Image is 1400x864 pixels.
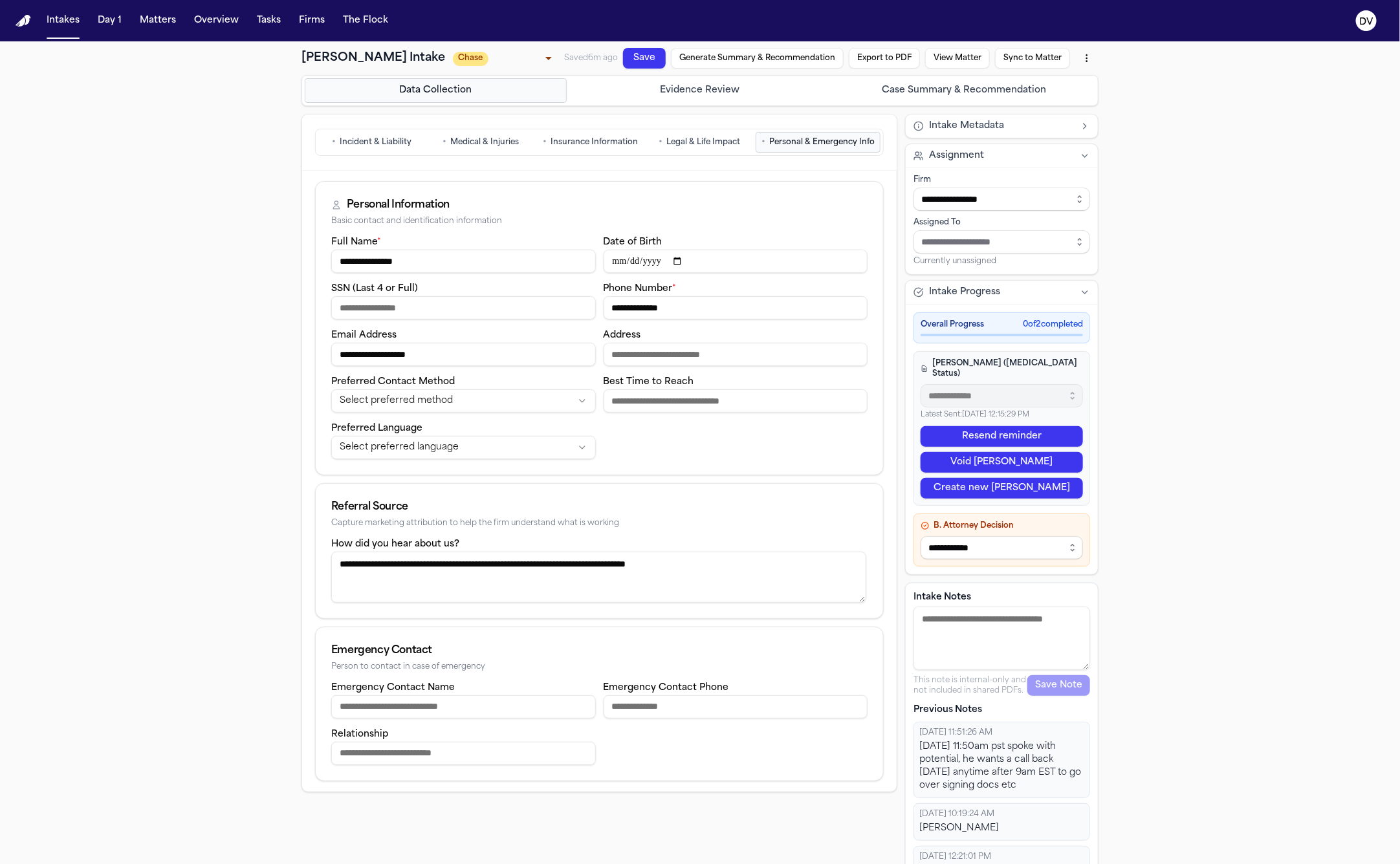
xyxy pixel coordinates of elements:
[921,358,1083,379] h4: [PERSON_NAME] ([MEDICAL_DATA] Status)
[331,330,397,340] label: Email Address
[331,237,381,247] label: Full Name
[428,132,534,153] button: Go to Medical & Injuries
[331,683,455,693] label: Emergency Contact Name
[919,852,1084,862] div: [DATE] 12:21:01 PM
[453,49,556,67] div: Update intake status
[569,78,831,103] button: Go to Evidence Review step
[913,175,1090,185] div: Firm
[995,48,1070,69] button: Sync to Matter
[921,452,1083,473] button: Void [PERSON_NAME]
[604,237,662,247] label: Date of Birth
[849,48,920,69] button: Export to PDF
[671,48,844,69] button: Generate Summary & Recommendation
[921,478,1083,499] button: Create new [PERSON_NAME]
[331,742,596,765] input: Emergency contact relationship
[906,144,1098,167] button: Assignment
[331,250,596,273] input: Full name
[921,521,1083,531] h4: B. Attorney Decision
[331,695,596,718] input: Emergency contact name
[833,78,1095,103] button: Go to Case Summary & Recommendation step
[925,48,990,69] button: View Matter
[919,809,1084,819] div: [DATE] 10:19:24 AM
[761,136,765,149] span: •
[929,120,1004,133] span: Intake Metadata
[604,296,868,319] input: Phone number
[906,114,1098,138] button: Intake Metadata
[305,78,1095,103] nav: Intake steps
[604,284,677,294] label: Phone Number
[135,9,181,32] button: Matters
[929,149,984,162] span: Assignment
[1075,47,1099,70] button: More actions
[919,740,1084,792] div: [DATE] 11:50am pst spoke with potential, he wants a call back [DATE] anytime after 9am EST to go ...
[16,15,31,27] a: Home
[756,132,880,153] button: Go to Personal & Emergency Info
[331,424,422,433] label: Preferred Language
[913,591,1090,604] label: Intake Notes
[919,728,1084,738] div: [DATE] 11:51:26 AM
[913,256,996,266] span: Currently unassigned
[331,377,455,387] label: Preferred Contact Method
[623,48,666,69] button: Save
[921,319,984,330] span: Overall Progress
[331,217,868,226] div: Basic contact and identification information
[301,49,445,67] h1: [PERSON_NAME] Intake
[331,284,418,294] label: SSN (Last 4 or Full)
[443,136,447,149] span: •
[769,137,875,147] span: Personal & Emergency Info
[929,286,1000,299] span: Intake Progress
[646,132,753,153] button: Go to Legal & Life Impact
[913,607,1090,670] textarea: Intake notes
[294,9,330,32] button: Firms
[913,704,1090,717] p: Previous Notes
[921,410,1083,421] p: Latest Sent: [DATE] 12:15:29 PM
[331,539,459,549] label: How did you hear about us?
[331,729,388,739] label: Relationship
[453,52,488,66] span: Chase
[1023,319,1083,330] span: 0 of 2 completed
[919,822,1084,835] div: [PERSON_NAME]
[331,499,868,515] div: Referral Source
[659,136,663,149] span: •
[332,136,336,149] span: •
[451,137,520,147] span: Medical & Injuries
[338,9,393,32] button: The Flock
[913,675,1027,696] p: This note is internal-only and not included in shared PDFs.
[252,9,286,32] button: Tasks
[564,54,618,62] span: Saved 6m ago
[537,132,644,153] button: Go to Insurance Information
[921,426,1083,447] button: Resend reminder
[340,137,411,147] span: Incident & Liability
[543,136,547,149] span: •
[906,281,1098,304] button: Intake Progress
[331,296,596,319] input: SSN
[913,217,1090,228] div: Assigned To
[604,330,641,340] label: Address
[189,9,244,32] button: Overview
[604,250,868,273] input: Date of birth
[551,137,638,147] span: Insurance Information
[347,197,450,213] div: Personal Information
[331,343,596,366] input: Email address
[331,643,868,658] div: Emergency Contact
[604,695,868,718] input: Emergency contact phone
[667,137,741,147] span: Legal & Life Impact
[604,683,729,693] label: Emergency Contact Phone
[604,343,868,366] input: Address
[93,9,127,32] button: Day 1
[604,389,868,413] input: Best time to reach
[16,15,31,27] img: Finch Logo
[913,188,1090,211] input: Select firm
[41,9,85,32] button: Intakes
[604,377,694,387] label: Best Time to Reach
[318,132,425,153] button: Go to Incident & Liability
[305,78,567,103] button: Go to Data Collection step
[331,519,868,528] div: Capture marketing attribution to help the firm understand what is working
[331,662,868,672] div: Person to contact in case of emergency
